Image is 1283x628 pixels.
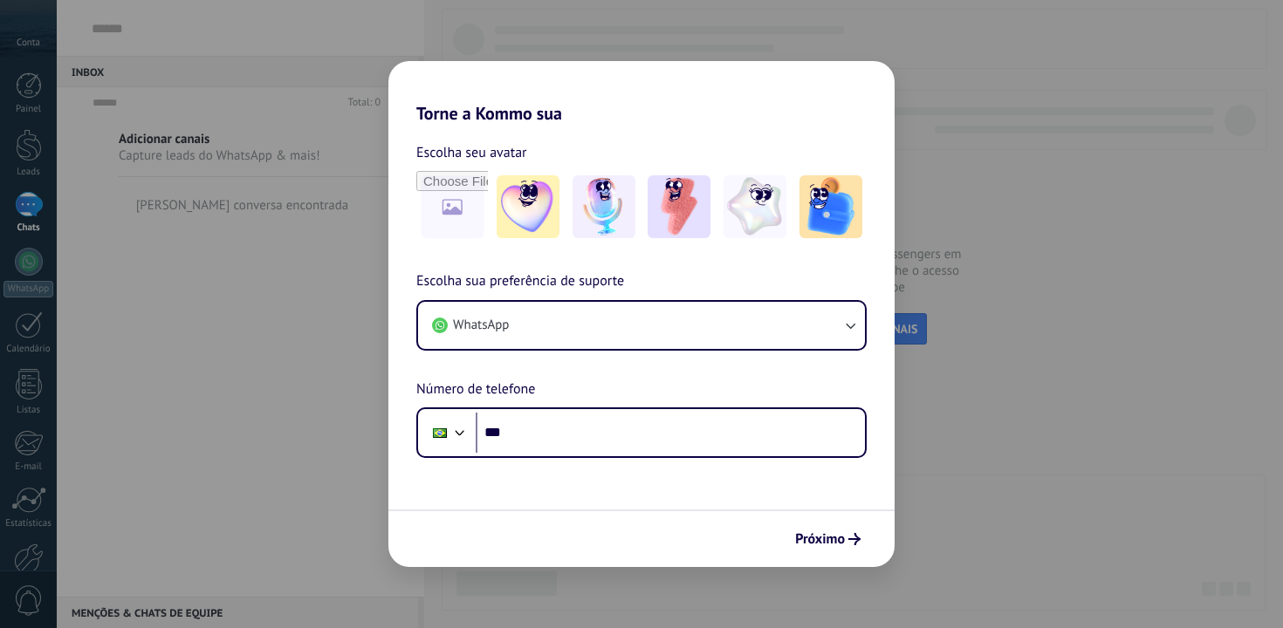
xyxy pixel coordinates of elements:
img: -5.jpeg [799,175,862,238]
img: -3.jpeg [648,175,710,238]
div: Brazil: + 55 [423,414,456,451]
span: WhatsApp [453,317,509,334]
span: Próximo [795,533,845,545]
img: -4.jpeg [724,175,786,238]
img: -1.jpeg [497,175,559,238]
button: WhatsApp [418,302,865,349]
h2: Torne a Kommo sua [388,61,895,124]
span: Escolha sua preferência de suporte [416,270,624,293]
span: Escolha seu avatar [416,141,527,164]
img: -2.jpeg [573,175,635,238]
button: Próximo [787,524,868,554]
span: Número de telefone [416,379,535,401]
